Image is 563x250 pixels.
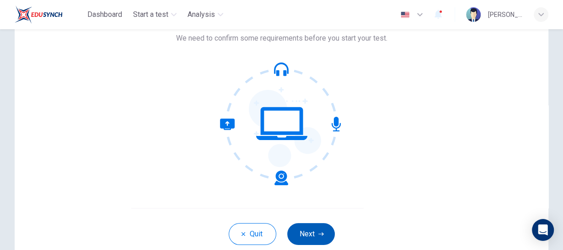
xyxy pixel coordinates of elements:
[15,5,63,24] img: EduSynch logo
[129,6,180,23] button: Start a test
[399,11,411,18] img: en
[184,6,227,23] button: Analysis
[532,219,554,241] div: Open Intercom Messenger
[133,9,168,20] span: Start a test
[176,33,387,44] span: We need to confirm some requirements before you start your test.
[84,6,126,23] button: Dashboard
[466,7,481,22] img: Profile picture
[488,9,523,20] div: [PERSON_NAME] [PERSON_NAME] EZA
[87,9,122,20] span: Dashboard
[229,223,276,245] button: Quit
[188,9,215,20] span: Analysis
[15,5,84,24] a: EduSynch logo
[287,223,335,245] button: Next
